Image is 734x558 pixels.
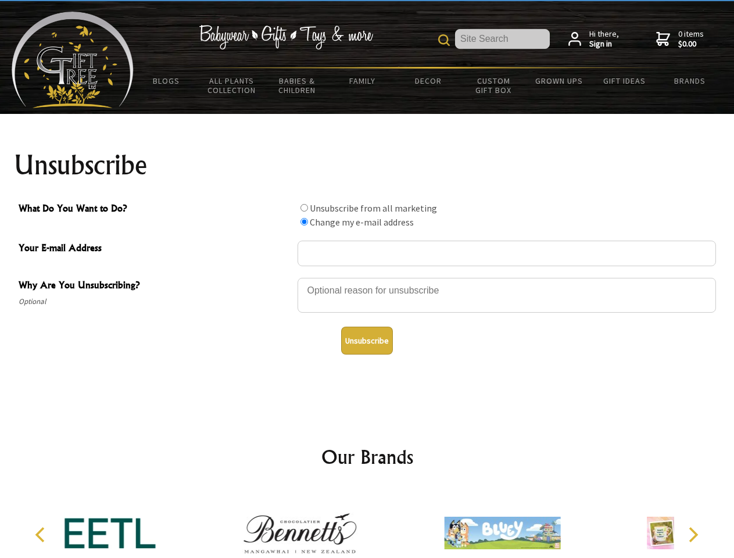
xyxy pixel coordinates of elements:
button: Unsubscribe [341,327,393,355]
img: Babywear - Gifts - Toys & more [199,25,373,49]
input: What Do You Want to Do? [300,218,308,226]
strong: $0.00 [678,39,704,49]
strong: Sign in [589,39,619,49]
span: Optional [19,295,292,309]
img: Babyware - Gifts - Toys and more... [12,12,134,108]
a: Family [330,69,396,93]
span: Why Are You Unsubscribing? [19,278,292,295]
a: Custom Gift Box [461,69,527,102]
a: All Plants Collection [199,69,265,102]
textarea: Why Are You Unsubscribing? [298,278,716,313]
input: Site Search [455,29,550,49]
a: Grown Ups [526,69,592,93]
a: Babies & Children [264,69,330,102]
h1: Unsubscribe [14,151,721,179]
span: What Do You Want to Do? [19,201,292,218]
input: What Do You Want to Do? [300,204,308,212]
span: Your E-mail Address [19,241,292,257]
span: Hi there, [589,29,619,49]
a: Brands [657,69,723,93]
h2: Our Brands [23,443,711,471]
label: Unsubscribe from all marketing [310,202,437,214]
a: Gift Ideas [592,69,657,93]
button: Previous [29,522,55,548]
input: Your E-mail Address [298,241,716,266]
a: Decor [395,69,461,93]
a: BLOGS [134,69,199,93]
span: 0 items [678,28,704,49]
a: Hi there,Sign in [568,29,619,49]
a: 0 items$0.00 [656,29,704,49]
label: Change my e-mail address [310,216,414,228]
img: product search [438,34,450,46]
button: Next [680,522,706,548]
